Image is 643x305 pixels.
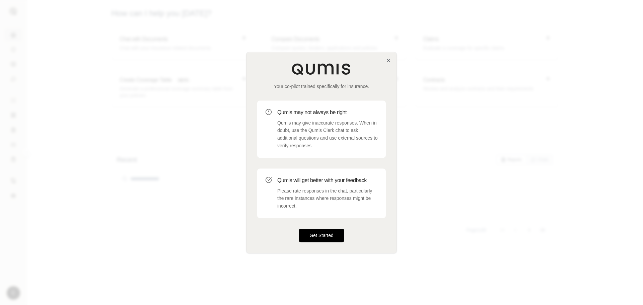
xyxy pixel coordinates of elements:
button: Get Started [299,229,344,242]
h3: Qumis will get better with your feedback [277,176,378,184]
p: Your co-pilot trained specifically for insurance. [257,83,386,90]
p: Qumis may give inaccurate responses. When in doubt, use the Qumis Clerk chat to ask additional qu... [277,119,378,150]
p: Please rate responses in the chat, particularly the rare instances where responses might be incor... [277,187,378,210]
h3: Qumis may not always be right [277,108,378,117]
img: Qumis Logo [291,63,352,75]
